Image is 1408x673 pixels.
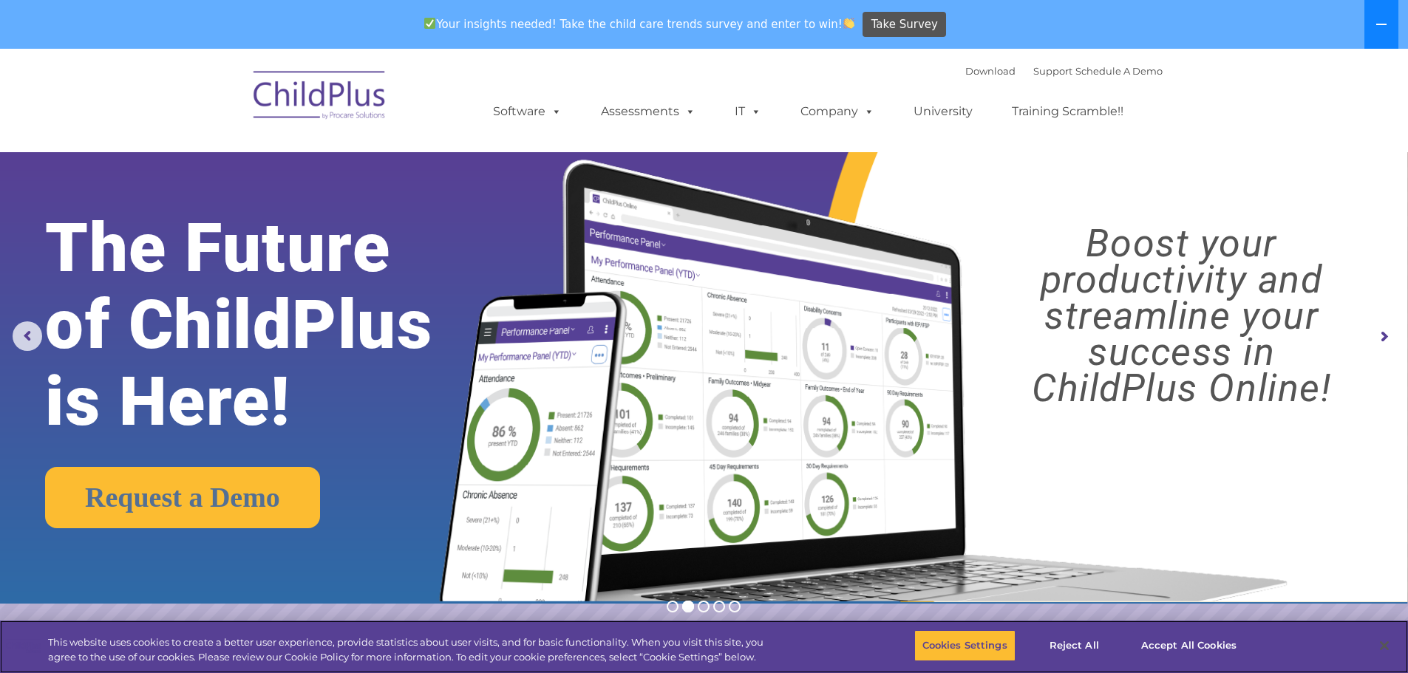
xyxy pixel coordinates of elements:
a: Training Scramble!! [997,97,1138,126]
button: Cookies Settings [914,630,1016,661]
a: IT [720,97,776,126]
a: Software [478,97,577,126]
font: | [965,65,1163,77]
img: 👏 [843,18,854,29]
a: University [899,97,987,126]
button: Accept All Cookies [1133,630,1245,661]
span: Last name [205,98,251,109]
div: This website uses cookies to create a better user experience, provide statistics about user visit... [48,635,775,664]
rs-layer: Boost your productivity and streamline your success in ChildPlus Online! [973,225,1390,406]
a: Take Survey [863,12,946,38]
span: Take Survey [871,12,938,38]
a: Schedule A Demo [1075,65,1163,77]
a: Assessments [586,97,710,126]
a: Request a Demo [45,467,320,528]
a: Download [965,65,1016,77]
span: Phone number [205,158,268,169]
img: ChildPlus by Procare Solutions [246,61,394,134]
a: Company [786,97,889,126]
img: ✅ [424,18,435,29]
button: Close [1368,629,1401,662]
rs-layer: The Future of ChildPlus is Here! [45,210,494,440]
button: Reject All [1028,630,1120,661]
a: Support [1033,65,1072,77]
span: Your insights needed! Take the child care trends survey and enter to win! [418,10,861,38]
